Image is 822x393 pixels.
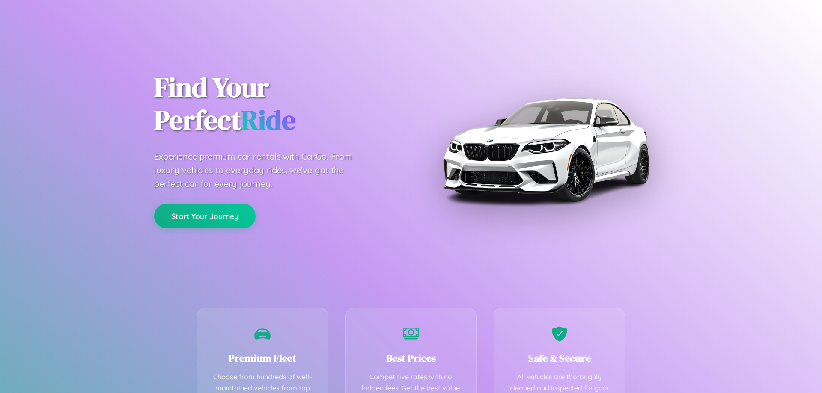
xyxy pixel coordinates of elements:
[154,150,368,191] p: Experience premium car rentals with CarGo. From luxury vehicles to everyday rides, we've got the ...
[154,71,398,137] h1: Find Your Perfect
[210,351,315,365] h3: Premium Fleet
[439,43,653,257] img: Premium BMW car rental vehicle
[154,204,256,228] button: Start Your Journey
[241,101,295,139] span: Ride
[359,351,464,365] h3: Best Prices
[507,351,612,365] h3: Safe & Secure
